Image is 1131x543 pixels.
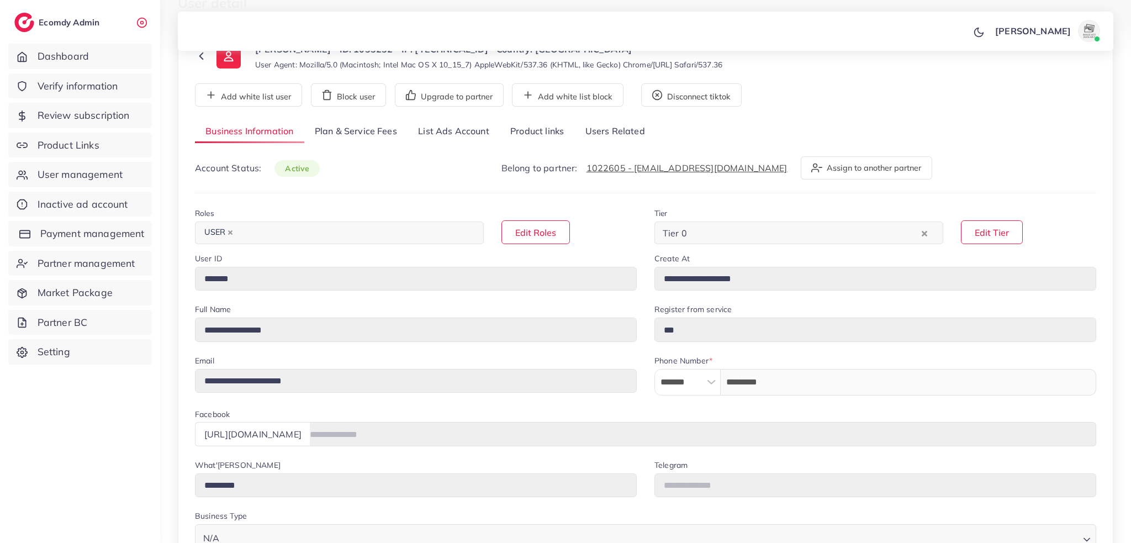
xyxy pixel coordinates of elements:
span: Payment management [40,226,145,241]
span: USER [199,225,238,240]
a: Product Links [8,133,152,158]
img: logo [14,13,34,32]
a: 1022605 - [EMAIL_ADDRESS][DOMAIN_NAME] [586,162,788,173]
span: Setting [38,345,70,359]
a: Partner BC [8,310,152,335]
label: Facebook [195,409,230,420]
a: Users Related [574,120,655,144]
span: Verify information [38,79,118,93]
button: Assign to another partner [801,156,932,180]
div: Search for option [654,222,943,244]
a: Product links [500,120,574,144]
a: Market Package [8,280,152,305]
a: Partner management [8,251,152,276]
span: active [274,160,320,177]
span: Market Package [38,286,113,300]
a: Inactive ad account [8,192,152,217]
p: [PERSON_NAME] [995,24,1071,38]
div: Search for option [195,222,484,244]
label: Create At [654,253,690,264]
button: Edit Roles [501,220,570,244]
a: logoEcomdy Admin [14,13,102,32]
div: [URL][DOMAIN_NAME] [195,422,310,446]
span: Partner BC [38,315,88,330]
a: Dashboard [8,44,152,69]
label: Telegram [654,460,688,471]
label: Roles [195,208,214,219]
h2: Ecomdy Admin [39,17,102,28]
button: Disconnect tiktok [641,83,742,107]
label: User ID [195,253,222,264]
a: Plan & Service Fees [304,120,408,144]
span: Inactive ad account [38,197,128,212]
small: User Agent: Mozilla/5.0 (Macintosh; Intel Mac OS X 10_15_7) AppleWebKit/537.36 (KHTML, like Gecko... [255,59,722,70]
p: Belong to partner: [501,161,788,175]
span: User management [38,167,123,182]
button: Clear Selected [922,226,927,239]
button: Add white list user [195,83,302,107]
input: Search for option [690,224,919,241]
a: Business Information [195,120,304,144]
button: Upgrade to partner [395,83,504,107]
a: List Ads Account [408,120,500,144]
img: avatar [1078,20,1100,42]
label: What'[PERSON_NAME] [195,460,281,471]
input: Search for option [239,224,469,241]
a: Setting [8,339,152,365]
span: Review subscription [38,108,130,123]
button: Block user [311,83,386,107]
span: Product Links [38,138,99,152]
label: Email [195,355,214,366]
label: Phone Number [654,355,712,366]
label: Register from service [654,304,732,315]
label: Full Name [195,304,231,315]
button: Edit Tier [961,220,1023,244]
a: Payment management [8,221,152,246]
a: [PERSON_NAME]avatar [989,20,1104,42]
span: Partner management [38,256,135,271]
label: Business Type [195,510,247,521]
p: Account Status: [195,161,320,175]
a: Review subscription [8,103,152,128]
a: User management [8,162,152,187]
span: Tier 0 [660,225,689,241]
span: Dashboard [38,49,89,64]
a: Verify information [8,73,152,99]
button: Add white list block [512,83,623,107]
button: Deselect USER [228,230,233,235]
label: Tier [654,208,668,219]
